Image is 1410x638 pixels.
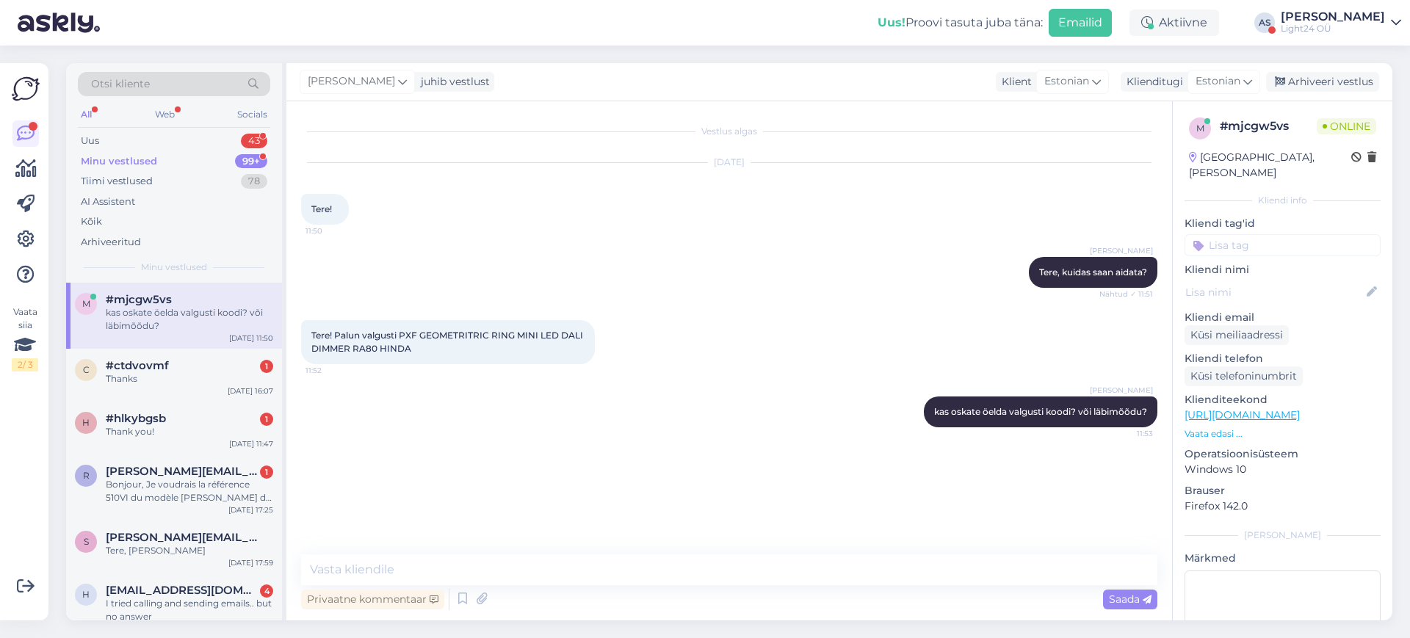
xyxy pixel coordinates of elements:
[12,358,38,371] div: 2 / 3
[1185,325,1289,345] div: Küsi meiliaadressi
[82,589,90,600] span: h
[1185,194,1381,207] div: Kliendi info
[260,465,273,479] div: 1
[260,360,273,373] div: 1
[1185,310,1381,325] p: Kliendi email
[1281,11,1401,35] a: [PERSON_NAME]Light24 OÜ
[1098,428,1153,439] span: 11:53
[1044,73,1089,90] span: Estonian
[83,364,90,375] span: c
[241,134,267,148] div: 43
[1185,234,1381,256] input: Lisa tag
[106,306,273,333] div: kas oskate öelda valgusti koodi? või läbimõõdu?
[260,413,273,426] div: 1
[305,365,361,376] span: 11:52
[12,75,40,103] img: Askly Logo
[106,597,273,623] div: I tried calling and sending emails.. but no answer
[106,425,273,438] div: Thank you!
[1185,499,1381,514] p: Firefox 142.0
[1196,73,1240,90] span: Estonian
[152,105,178,124] div: Web
[229,333,273,344] div: [DATE] 11:50
[1090,385,1153,396] span: [PERSON_NAME]
[234,105,270,124] div: Socials
[1185,446,1381,462] p: Operatsioonisüsteem
[1317,118,1376,134] span: Online
[82,417,90,428] span: h
[1220,117,1317,135] div: # mjcgw5vs
[878,14,1043,32] div: Proovi tasuta juba täna:
[301,125,1157,138] div: Vestlus algas
[301,590,444,609] div: Privaatne kommentaar
[1185,427,1381,441] p: Vaata edasi ...
[1185,216,1381,231] p: Kliendi tag'id
[305,225,361,236] span: 11:50
[1185,529,1381,542] div: [PERSON_NAME]
[1254,12,1275,33] div: AS
[996,74,1032,90] div: Klient
[106,584,258,597] span: hamad883@hotmail.com
[106,478,273,504] div: Bonjour, Je voudrais la référence 510VI du modèle [PERSON_NAME] de NORLYS : EAN 7042895100017 la ...
[106,359,169,372] span: #ctdvovmf
[106,465,258,478] span: renaud.jeanjean@mailo.com
[228,385,273,396] div: [DATE] 16:07
[84,536,89,547] span: s
[141,261,207,274] span: Minu vestlused
[106,544,273,557] div: Tere, [PERSON_NAME]
[1185,366,1303,386] div: Küsi telefoninumbrit
[78,105,95,124] div: All
[106,412,166,425] span: #hlkybgsb
[1109,592,1151,606] span: Saada
[1196,123,1204,134] span: m
[228,504,273,515] div: [DATE] 17:25
[106,372,273,385] div: Thanks
[81,214,102,229] div: Kõik
[106,293,172,306] span: #mjcgw5vs
[81,195,135,209] div: AI Assistent
[1185,351,1381,366] p: Kliendi telefon
[1266,72,1379,92] div: Arhiveeri vestlus
[241,174,267,189] div: 78
[308,73,395,90] span: [PERSON_NAME]
[81,134,99,148] div: Uus
[415,74,490,90] div: juhib vestlust
[311,203,332,214] span: Tere!
[91,76,150,92] span: Otsi kliente
[1281,11,1385,23] div: [PERSON_NAME]
[1185,392,1381,407] p: Klienditeekond
[1189,150,1351,181] div: [GEOGRAPHIC_DATA], [PERSON_NAME]
[81,154,157,169] div: Minu vestlused
[81,174,153,189] div: Tiimi vestlused
[106,531,258,544] span: sandra.yaacov@gmail.com
[228,557,273,568] div: [DATE] 17:59
[1185,551,1381,566] p: Märkmed
[1185,462,1381,477] p: Windows 10
[260,584,273,598] div: 4
[229,438,273,449] div: [DATE] 11:47
[934,406,1147,417] span: kas oskate öelda valgusti koodi? või läbimõõdu?
[1185,483,1381,499] p: Brauser
[83,470,90,481] span: r
[81,235,141,250] div: Arhiveeritud
[12,305,38,371] div: Vaata siia
[1049,9,1112,37] button: Emailid
[1121,74,1183,90] div: Klienditugi
[1039,267,1147,278] span: Tere, kuidas saan aidata?
[1185,262,1381,278] p: Kliendi nimi
[1098,289,1153,300] span: Nähtud ✓ 11:51
[1129,10,1219,36] div: Aktiivne
[1185,284,1364,300] input: Lisa nimi
[1185,408,1300,421] a: [URL][DOMAIN_NAME]
[235,154,267,169] div: 99+
[1281,23,1385,35] div: Light24 OÜ
[878,15,905,29] b: Uus!
[301,156,1157,169] div: [DATE]
[82,298,90,309] span: m
[311,330,585,354] span: Tere! Palun valgusti PXF GEOMETRITRIC RING MINI LED DALI DIMMER RA80 HINDA
[1090,245,1153,256] span: [PERSON_NAME]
